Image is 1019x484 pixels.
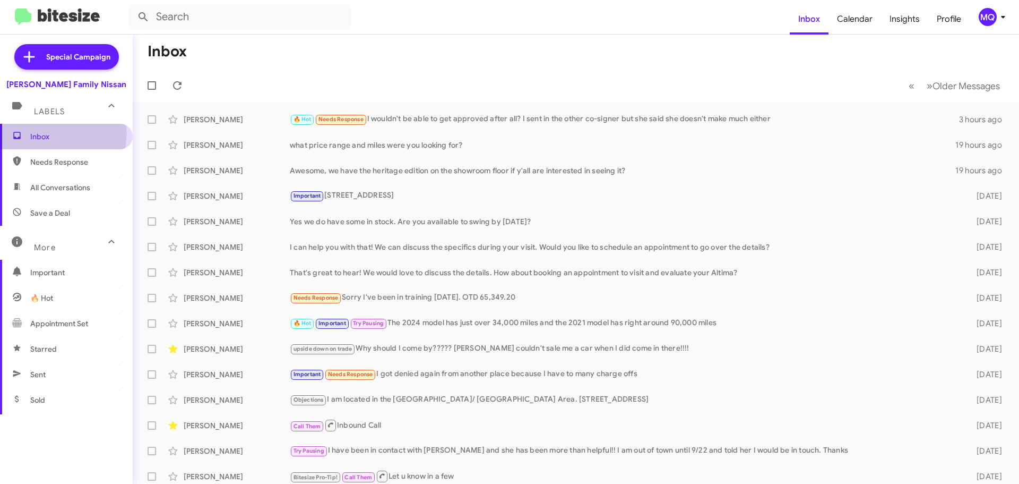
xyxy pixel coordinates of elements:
[293,192,321,199] span: Important
[290,292,960,304] div: Sorry I've been in training [DATE]. OTD 65,349.20
[290,394,960,406] div: I am located in the [GEOGRAPHIC_DATA]/ [GEOGRAPHIC_DATA] Area. [STREET_ADDRESS]
[960,216,1011,227] div: [DATE]
[960,369,1011,380] div: [DATE]
[909,79,914,92] span: «
[293,396,324,403] span: Objections
[184,420,290,431] div: [PERSON_NAME]
[960,344,1011,354] div: [DATE]
[184,242,290,252] div: [PERSON_NAME]
[290,267,960,278] div: That's great to hear! We would love to discuss the details. How about booking an appointment to v...
[318,116,364,123] span: Needs Response
[318,320,346,327] span: Important
[928,4,970,35] a: Profile
[6,79,126,90] div: [PERSON_NAME] Family Nissan
[128,4,351,30] input: Search
[960,267,1011,278] div: [DATE]
[293,447,324,454] span: Try Pausing
[955,140,1011,150] div: 19 hours ago
[184,395,290,405] div: [PERSON_NAME]
[148,43,187,60] h1: Inbox
[184,114,290,125] div: [PERSON_NAME]
[353,320,384,327] span: Try Pausing
[290,470,960,483] div: Let u know in a few
[290,419,960,432] div: Inbound Call
[34,243,56,252] span: More
[184,140,290,150] div: [PERSON_NAME]
[30,344,57,354] span: Starred
[979,8,997,26] div: MQ
[184,446,290,456] div: [PERSON_NAME]
[14,44,119,70] a: Special Campaign
[960,318,1011,329] div: [DATE]
[344,474,372,481] span: Call Them
[30,267,120,278] span: Important
[184,369,290,380] div: [PERSON_NAME]
[30,131,120,142] span: Inbox
[293,294,339,301] span: Needs Response
[30,318,88,329] span: Appointment Set
[927,79,932,92] span: »
[920,75,1006,97] button: Next
[293,345,352,352] span: upside down on trade
[30,395,45,405] span: Sold
[184,293,290,303] div: [PERSON_NAME]
[290,140,955,150] div: what price range and miles were you looking for?
[960,420,1011,431] div: [DATE]
[290,317,960,329] div: The 2024 model has just over 34,000 miles and the 2021 model has right around 90,000 miles
[828,4,881,35] a: Calendar
[960,446,1011,456] div: [DATE]
[290,165,955,176] div: Awesome, we have the heritage edition on the showroom floor if y'all are interested in seeing it?
[30,369,46,380] span: Sent
[30,293,53,303] span: 🔥 Hot
[34,107,65,116] span: Labels
[30,157,120,167] span: Needs Response
[290,242,960,252] div: I can help you with that! We can discuss the specifics during your visit. Would you like to sched...
[290,190,960,202] div: [STREET_ADDRESS]
[184,344,290,354] div: [PERSON_NAME]
[960,293,1011,303] div: [DATE]
[184,216,290,227] div: [PERSON_NAME]
[293,371,321,378] span: Important
[902,75,921,97] button: Previous
[790,4,828,35] a: Inbox
[290,216,960,227] div: Yes we do have some in stock. Are you available to swing by [DATE]?
[960,242,1011,252] div: [DATE]
[960,471,1011,482] div: [DATE]
[960,191,1011,201] div: [DATE]
[30,208,70,218] span: Save a Deal
[184,318,290,329] div: [PERSON_NAME]
[881,4,928,35] a: Insights
[184,471,290,482] div: [PERSON_NAME]
[932,80,1000,92] span: Older Messages
[290,113,959,125] div: I wouldn't be able to get approved after all? I sent in the other co-signer but she said she does...
[960,395,1011,405] div: [DATE]
[959,114,1011,125] div: 3 hours ago
[46,52,110,62] span: Special Campaign
[293,474,338,481] span: Bitesize Pro-Tip!
[290,343,960,355] div: Why should I come by????? [PERSON_NAME] couldn't sale me a car when I did come in there!!!!
[184,191,290,201] div: [PERSON_NAME]
[293,423,321,430] span: Call Them
[184,165,290,176] div: [PERSON_NAME]
[184,267,290,278] div: [PERSON_NAME]
[293,116,312,123] span: 🔥 Hot
[955,165,1011,176] div: 19 hours ago
[290,368,960,380] div: I got denied again from another place because I have to many charge offs
[328,371,373,378] span: Needs Response
[970,8,1007,26] button: MQ
[290,445,960,457] div: I have been in contact with [PERSON_NAME] and she has been more than helpful!! I am out of town u...
[30,182,90,193] span: All Conversations
[293,320,312,327] span: 🔥 Hot
[903,75,1006,97] nav: Page navigation example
